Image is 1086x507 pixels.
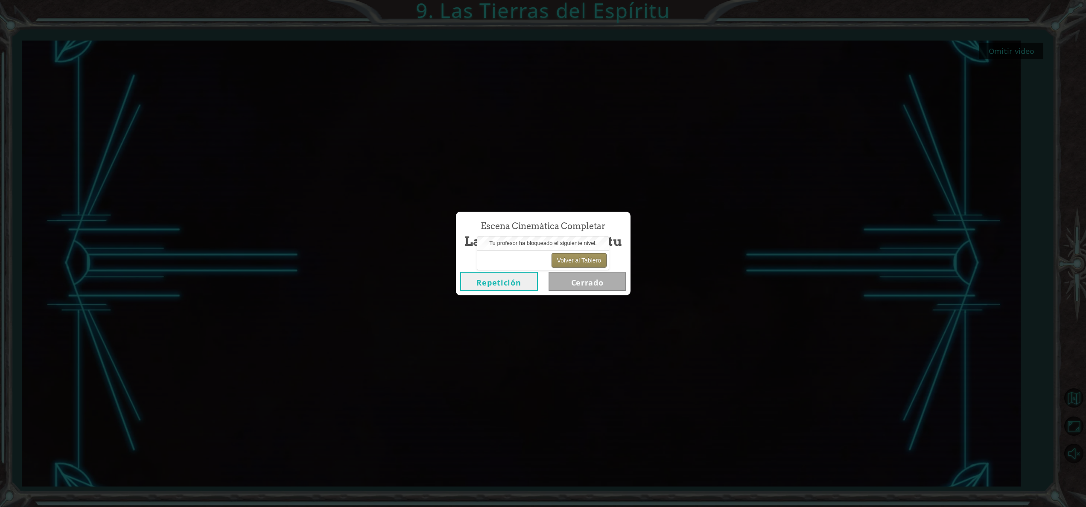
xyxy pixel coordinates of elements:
[464,232,622,251] span: Las Tierras del Espíritu
[489,240,597,246] span: Tu profesor ha bloqueado el siguiente nivel.
[552,253,607,268] button: Volver al Tablero
[549,272,626,291] button: Cerrado
[481,220,605,233] span: Escena Cinemática Completar
[460,272,538,291] button: Repetición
